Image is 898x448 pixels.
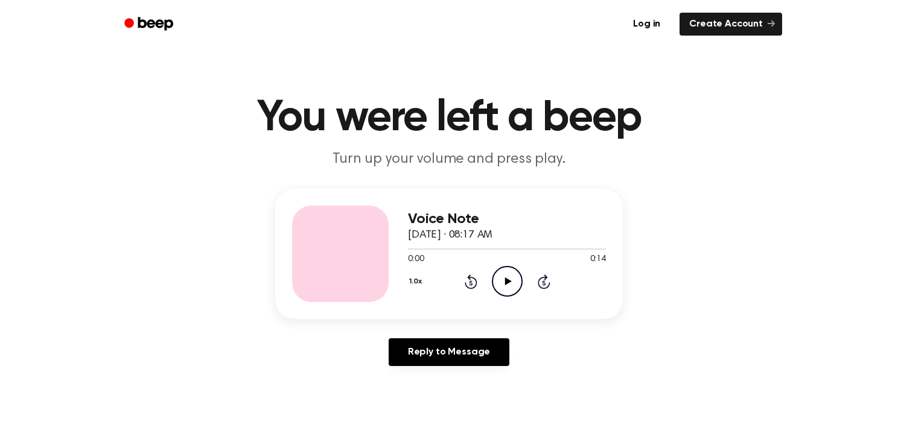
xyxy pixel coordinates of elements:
[389,338,509,366] a: Reply to Message
[408,230,492,241] span: [DATE] · 08:17 AM
[621,10,672,38] a: Log in
[140,96,758,140] h1: You were left a beep
[408,253,424,266] span: 0:00
[116,13,184,36] a: Beep
[408,211,606,227] h3: Voice Note
[590,253,606,266] span: 0:14
[408,271,426,292] button: 1.0x
[217,150,681,169] p: Turn up your volume and press play.
[680,13,782,36] a: Create Account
